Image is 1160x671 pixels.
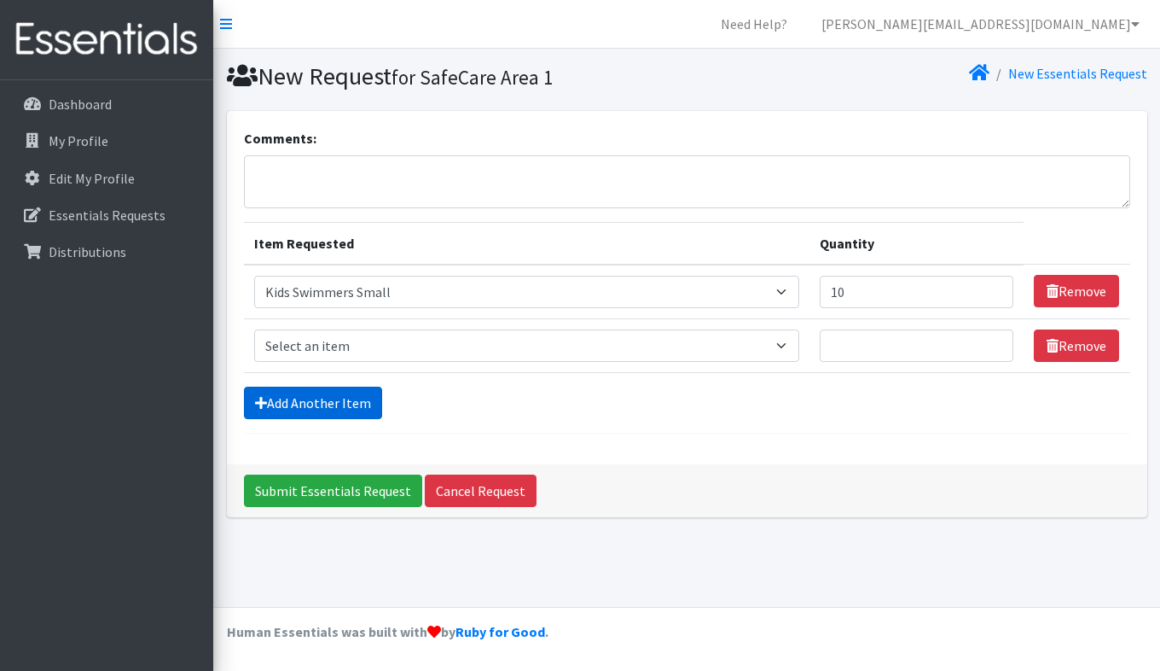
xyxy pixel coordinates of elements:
[49,207,165,224] p: Essentials Requests
[49,170,135,187] p: Edit My Profile
[7,11,206,68] img: HumanEssentials
[808,7,1153,41] a: [PERSON_NAME][EMAIL_ADDRESS][DOMAIN_NAME]
[455,623,545,640] a: Ruby for Good
[391,65,553,90] small: for SafeCare Area 1
[244,222,810,265] th: Item Requested
[244,475,422,507] input: Submit Essentials Request
[7,161,206,195] a: Edit My Profile
[7,87,206,121] a: Dashboard
[49,96,112,113] p: Dashboard
[425,475,536,507] a: Cancel Request
[49,132,108,149] p: My Profile
[1034,275,1119,307] a: Remove
[49,243,126,260] p: Distributions
[809,222,1024,265] th: Quantity
[1008,65,1147,82] a: New Essentials Request
[707,7,801,41] a: Need Help?
[244,387,382,419] a: Add Another Item
[244,128,316,149] label: Comments:
[227,623,548,640] strong: Human Essentials was built with by .
[227,61,681,91] h1: New Request
[7,124,206,158] a: My Profile
[7,235,206,269] a: Distributions
[7,198,206,232] a: Essentials Requests
[1034,330,1119,362] a: Remove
